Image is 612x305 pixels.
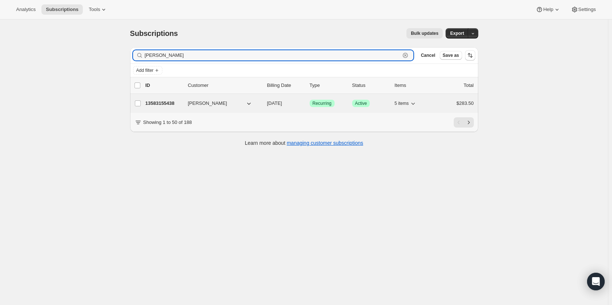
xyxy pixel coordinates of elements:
[16,7,36,12] span: Analytics
[457,100,474,106] span: $283.50
[12,4,40,15] button: Analytics
[188,82,261,89] p: Customer
[395,100,409,106] span: 5 items
[464,82,473,89] p: Total
[440,51,462,60] button: Save as
[145,100,182,107] p: 13583155438
[450,30,464,36] span: Export
[578,7,596,12] span: Settings
[46,7,78,12] span: Subscriptions
[287,140,363,146] a: managing customer subscriptions
[267,100,282,106] span: [DATE]
[355,100,367,106] span: Active
[41,4,83,15] button: Subscriptions
[136,67,154,73] span: Add filter
[464,117,474,128] button: Next
[418,51,438,60] button: Cancel
[567,4,600,15] button: Settings
[184,98,257,109] button: [PERSON_NAME]
[406,28,443,38] button: Bulk updates
[411,30,438,36] span: Bulk updates
[443,52,459,58] span: Save as
[267,82,304,89] p: Billing Date
[130,29,178,37] span: Subscriptions
[395,98,417,109] button: 5 items
[395,82,431,89] div: Items
[587,273,605,290] div: Open Intercom Messenger
[446,28,468,38] button: Export
[313,100,332,106] span: Recurring
[543,7,553,12] span: Help
[89,7,100,12] span: Tools
[421,52,435,58] span: Cancel
[145,82,182,89] p: ID
[245,139,363,147] p: Learn more about
[143,119,192,126] p: Showing 1 to 50 of 188
[145,82,474,89] div: IDCustomerBilling DateTypeStatusItemsTotal
[531,4,565,15] button: Help
[454,117,474,128] nav: Pagination
[402,52,409,59] button: Clear
[84,4,112,15] button: Tools
[145,98,474,109] div: 13583155438[PERSON_NAME][DATE]SuccessRecurringSuccessActive5 items$283.50
[352,82,389,89] p: Status
[133,66,162,75] button: Add filter
[310,82,346,89] div: Type
[465,50,475,60] button: Sort the results
[145,50,401,60] input: Filter subscribers
[188,100,227,107] span: [PERSON_NAME]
